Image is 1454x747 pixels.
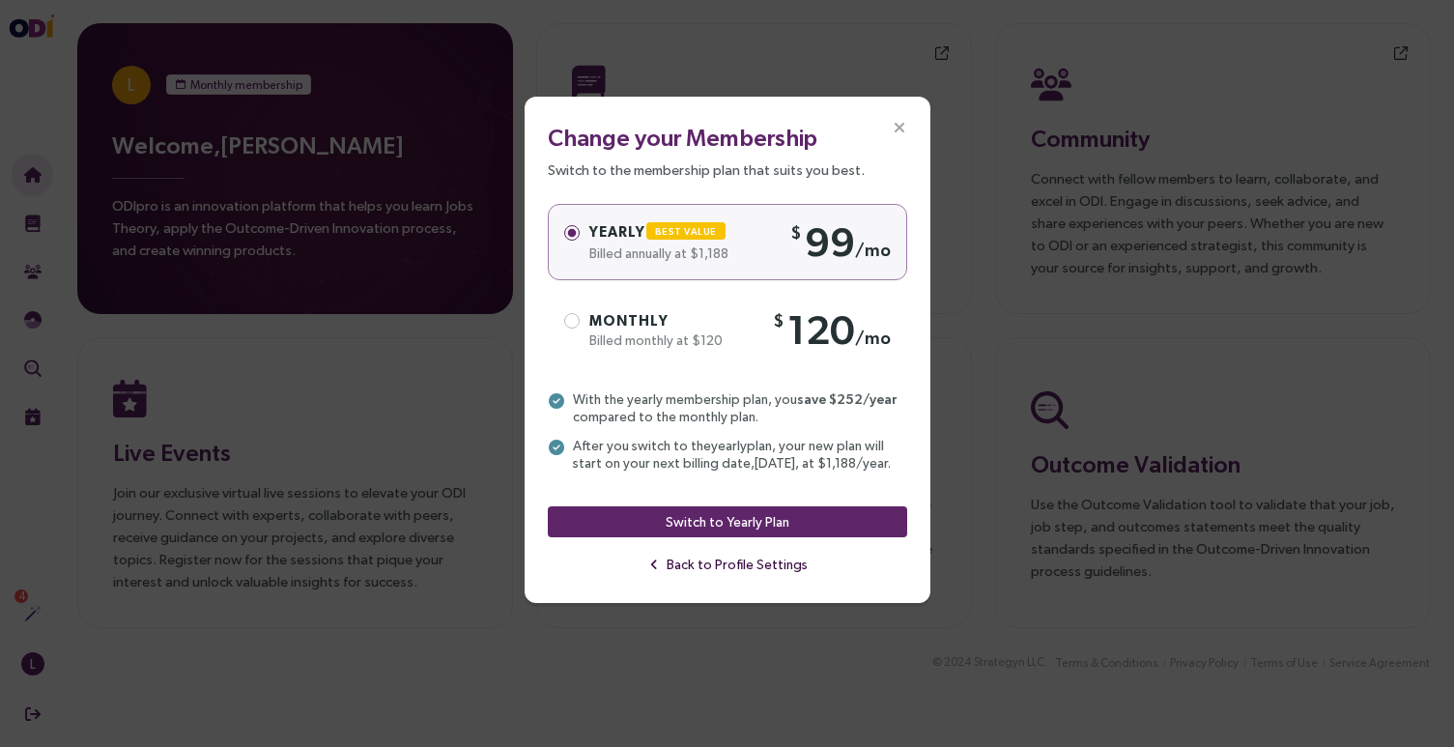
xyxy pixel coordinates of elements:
p: Switch to the membership plan that suits you best. [548,158,907,181]
button: Switch to Yearly Plan [548,506,907,537]
span: Monthly [589,312,669,329]
span: With the yearly membership plan, you compared to the monthly plan. [573,390,907,425]
h3: Change your Membership [548,120,907,155]
span: Yearly [589,223,733,240]
span: Switch to Yearly Plan [666,511,789,532]
button: Back to Profile Settings [548,549,907,580]
button: Close [869,97,930,158]
span: Back to Profile Settings [667,554,808,575]
sub: /mo [855,240,891,260]
span: After you switch to the yearly plan, your new plan will start on your next billing date, [DATE] ,... [573,437,907,472]
sup: $ [773,310,787,330]
span: Billed monthly at $120 [589,332,723,348]
div: 99 [790,216,891,268]
sup: $ [790,222,805,243]
strong: save $252/year [797,391,897,407]
div: 120 [773,304,891,356]
span: Billed annually at $1,188 [589,245,728,261]
span: Best Value [655,226,717,237]
sub: /mo [855,328,891,348]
